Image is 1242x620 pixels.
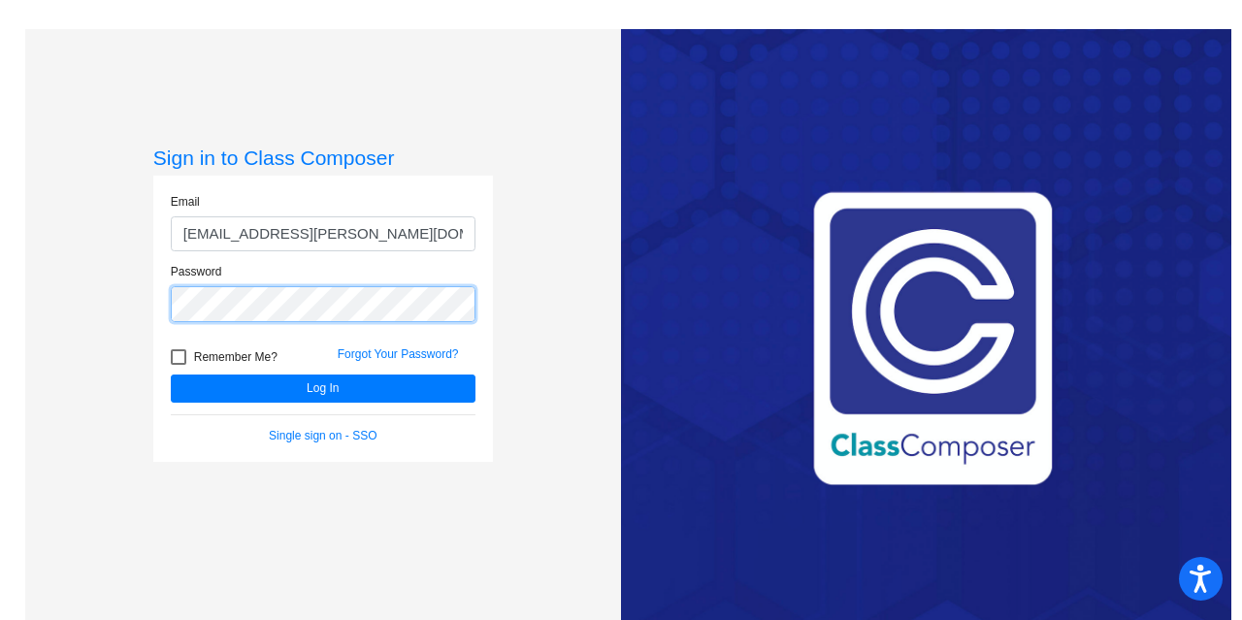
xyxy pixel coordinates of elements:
[171,375,475,403] button: Log In
[194,345,278,369] span: Remember Me?
[153,146,493,170] h3: Sign in to Class Composer
[338,347,459,361] a: Forgot Your Password?
[269,429,376,442] a: Single sign on - SSO
[171,263,222,280] label: Password
[171,193,200,211] label: Email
